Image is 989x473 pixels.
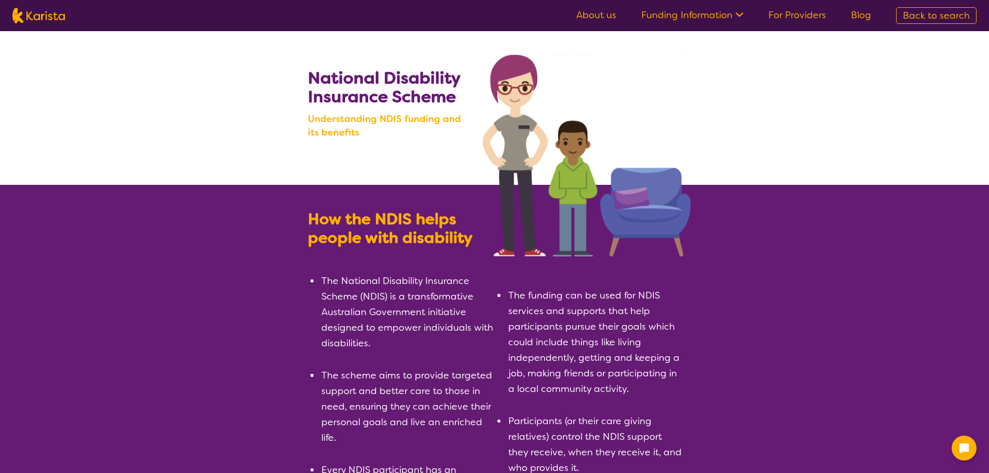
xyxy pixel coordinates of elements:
[320,368,495,445] li: The scheme aims to provide targeted support and better care to those in need, ensuring they can a...
[483,55,690,256] img: Search NDIS services with Karista
[851,9,871,21] a: Blog
[903,9,970,22] span: Back to search
[308,67,460,107] b: National Disability Insurance Scheme
[576,9,616,21] a: About us
[308,112,473,139] b: Understanding NDIS funding and its benefits
[308,209,472,248] b: How the NDIS helps people with disability
[768,9,826,21] a: For Providers
[320,273,495,351] li: The National Disability Insurance Scheme (NDIS) is a transformative Australian Government initiat...
[896,7,977,24] a: Back to search
[507,288,682,397] li: The funding can be used for NDIS services and supports that help participants pursue their goals ...
[641,9,743,21] a: Funding Information
[12,8,65,23] img: Karista logo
